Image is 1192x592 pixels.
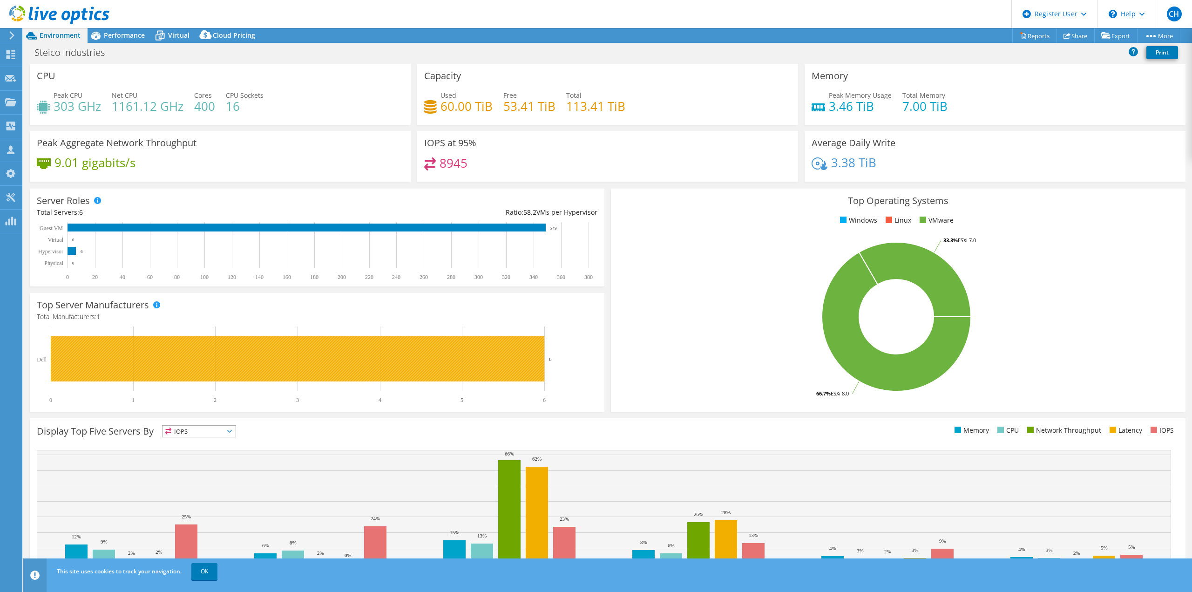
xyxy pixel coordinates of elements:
[474,274,483,280] text: 300
[505,451,514,456] text: 66%
[290,540,297,545] text: 8%
[1137,28,1180,43] a: More
[1109,10,1117,18] svg: \n
[112,101,183,111] h4: 1161.12 GHz
[721,510,731,515] text: 28%
[96,312,100,321] span: 1
[338,274,346,280] text: 200
[128,550,135,556] text: 2%
[857,548,864,553] text: 3%
[37,196,90,206] h3: Server Roles
[447,274,455,280] text: 280
[37,356,47,363] text: Dell
[255,274,264,280] text: 140
[120,274,125,280] text: 40
[549,356,552,362] text: 6
[112,91,137,100] span: Net CPU
[191,563,217,580] a: OK
[816,390,831,397] tspan: 66.7%
[557,274,565,280] text: 360
[38,248,63,255] text: Hypervisor
[194,91,212,100] span: Cores
[529,274,538,280] text: 340
[79,208,83,217] span: 6
[226,91,264,100] span: CPU Sockets
[440,158,467,168] h4: 8945
[831,390,849,397] tspan: ESXi 8.0
[104,31,145,40] span: Performance
[829,101,892,111] h4: 3.46 TiB
[147,274,153,280] text: 60
[194,101,215,111] h4: 400
[502,274,510,280] text: 320
[1046,547,1053,553] text: 3%
[283,274,291,280] text: 160
[523,208,536,217] span: 58.2
[543,397,546,403] text: 6
[883,215,911,225] li: Linux
[132,397,135,403] text: 1
[214,397,217,403] text: 2
[48,237,64,243] text: Virtual
[72,238,74,242] text: 0
[200,274,209,280] text: 100
[831,157,876,168] h4: 3.38 TiB
[310,274,318,280] text: 180
[902,101,948,111] h4: 7.00 TiB
[424,71,461,81] h3: Capacity
[40,225,63,231] text: Guest VM
[262,543,269,548] text: 6%
[1012,28,1057,43] a: Reports
[838,215,877,225] li: Windows
[939,538,946,544] text: 9%
[49,397,52,403] text: 0
[317,207,597,218] div: Ratio: VMs per Hypervisor
[532,456,542,462] text: 62%
[54,91,82,100] span: Peak CPU
[371,516,380,521] text: 24%
[1025,425,1101,435] li: Network Throughput
[163,426,236,437] span: IOPS
[365,274,373,280] text: 220
[81,249,83,254] text: 6
[812,71,848,81] h3: Memory
[72,534,81,539] text: 12%
[213,31,255,40] span: Cloud Pricing
[228,274,236,280] text: 120
[296,397,299,403] text: 3
[668,543,675,548] text: 6%
[1148,425,1174,435] li: IOPS
[37,207,317,218] div: Total Servers:
[566,91,582,100] span: Total
[560,516,569,522] text: 23%
[812,138,895,148] h3: Average Daily Write
[829,91,892,100] span: Peak Memory Usage
[37,71,55,81] h3: CPU
[1128,544,1135,550] text: 5%
[503,91,517,100] span: Free
[440,91,456,100] span: Used
[66,274,69,280] text: 0
[1107,425,1142,435] li: Latency
[550,226,557,231] text: 349
[44,260,63,266] text: Physical
[174,274,180,280] text: 80
[995,425,1019,435] li: CPU
[40,31,81,40] span: Environment
[829,545,836,551] text: 4%
[424,138,476,148] h3: IOPS at 95%
[420,274,428,280] text: 260
[182,514,191,519] text: 25%
[379,397,381,403] text: 4
[640,539,647,545] text: 8%
[1018,546,1025,552] text: 4%
[618,196,1178,206] h3: Top Operating Systems
[1057,28,1095,43] a: Share
[168,31,190,40] span: Virtual
[226,101,264,111] h4: 16
[37,312,597,322] h4: Total Manufacturers:
[566,101,625,111] h4: 113.41 TiB
[952,425,989,435] li: Memory
[57,567,182,575] span: This site uses cookies to track your navigation.
[694,511,703,517] text: 26%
